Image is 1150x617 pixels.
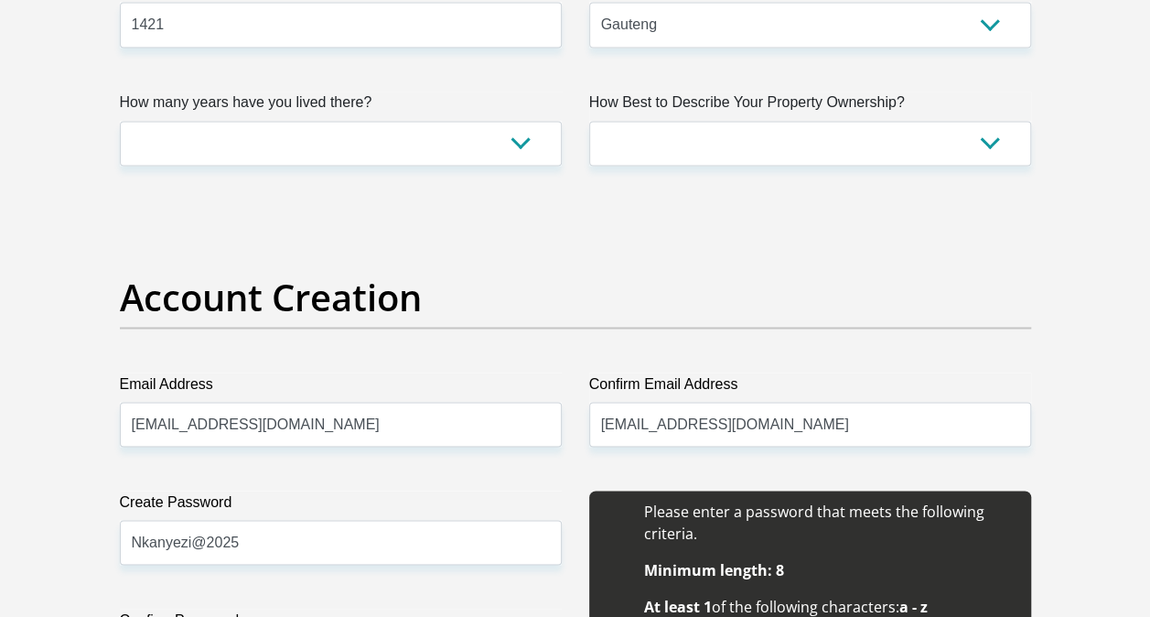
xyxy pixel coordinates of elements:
[644,596,712,616] b: At least 1
[644,595,1013,617] li: of the following characters:
[120,402,562,447] input: Email Address
[120,121,562,166] select: Please select a value
[589,2,1031,47] select: Please Select a Province
[120,92,562,121] label: How many years have you lived there?
[644,559,784,579] b: Minimum length: 8
[899,596,928,616] b: a - z
[644,500,1013,544] li: Please enter a password that meets the following criteria.
[120,373,562,402] label: Email Address
[589,92,1031,121] label: How Best to Describe Your Property Ownership?
[120,491,562,520] label: Create Password
[589,121,1031,166] select: Please select a value
[589,373,1031,402] label: Confirm Email Address
[589,402,1031,447] input: Confirm Email Address
[120,2,562,47] input: Postal Code
[120,276,1031,319] h2: Account Creation
[120,520,562,565] input: Create Password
